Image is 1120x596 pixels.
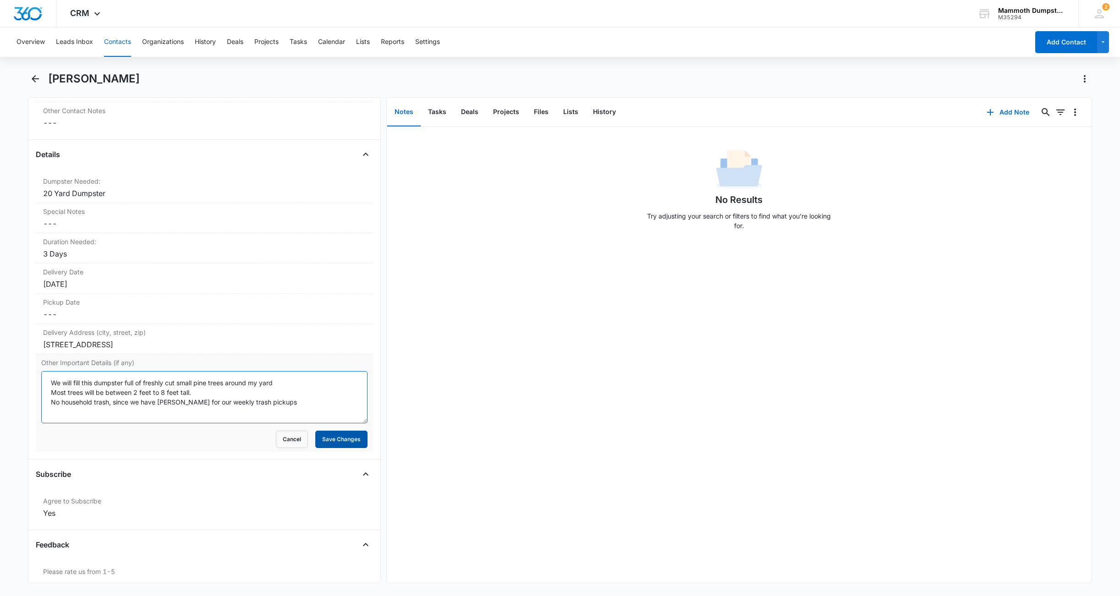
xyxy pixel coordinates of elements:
h4: Subscribe [36,469,71,480]
button: Filters [1053,105,1068,120]
button: Projects [486,98,527,126]
button: Close [358,467,373,481]
dd: --- [43,309,366,320]
div: Other Contact Notes--- [36,102,373,132]
span: CRM [70,8,89,18]
button: Search... [1038,105,1053,120]
button: Save Changes [315,431,368,448]
label: Dumpster Needed: [43,176,366,186]
button: Reports [381,27,404,57]
button: History [586,98,623,126]
label: Agree to Subscribe [43,496,366,506]
div: [DATE] [43,279,366,290]
button: Add Contact [1035,31,1097,53]
div: Delivery Address (city, street, zip)[STREET_ADDRESS] [36,324,373,354]
button: Back [28,71,43,86]
button: Settings [415,27,440,57]
span: 2 [1102,3,1109,11]
button: Deals [454,98,486,126]
button: Contacts [104,27,131,57]
img: No Data [716,147,762,193]
button: Organizations [142,27,184,57]
div: notifications count [1102,3,1109,11]
div: Dumpster Needed:20 Yard Dumpster [36,173,373,203]
label: Duration Needed: [43,237,366,246]
button: Actions [1077,71,1092,86]
label: Please rate us from 1-5 [43,567,366,576]
button: Overview [16,27,45,57]
button: Overflow Menu [1068,105,1082,120]
button: Tasks [290,27,307,57]
button: Notes [387,98,421,126]
button: Close [358,537,373,552]
h4: Feedback [36,539,69,550]
textarea: We will fill this dumpster full of freshly cut small pine trees around my yard Most trees will be... [41,371,368,423]
div: Duration Needed:3 Days [36,233,373,263]
button: Lists [556,98,586,126]
dd: --- [43,578,366,589]
div: 3 Days [43,248,366,259]
div: 20 Yard Dumpster [43,188,366,199]
label: Other Contact Notes [43,106,366,115]
div: Pickup Date--- [36,294,373,324]
label: Pickup Date [43,297,366,307]
button: History [195,27,216,57]
dd: --- [43,117,366,128]
h1: [PERSON_NAME] [48,72,140,86]
div: Yes [43,508,366,519]
div: [STREET_ADDRESS] [43,339,366,350]
div: Delivery Date[DATE] [36,263,373,294]
button: Tasks [421,98,454,126]
div: account id [998,14,1065,21]
button: Deals [227,27,243,57]
button: Add Note [977,101,1038,123]
div: Special Notes--- [36,203,373,233]
h4: Details [36,149,60,160]
div: account name [998,7,1065,14]
button: Calendar [318,27,345,57]
div: Please rate us from 1-5--- [36,563,373,593]
button: Close [358,147,373,162]
button: Projects [254,27,279,57]
label: Delivery Date [43,267,366,277]
label: Delivery Address (city, street, zip) [43,328,366,337]
label: Special Notes [43,207,366,216]
p: Try adjusting your search or filters to find what you’re looking for. [643,211,835,230]
button: Cancel [276,431,308,448]
dd: --- [43,218,366,229]
button: Lists [356,27,370,57]
button: Files [527,98,556,126]
div: Agree to SubscribeYes [36,492,373,522]
label: Other Important Details (if any) [41,358,368,367]
h1: No Results [715,193,763,207]
button: Leads Inbox [56,27,93,57]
